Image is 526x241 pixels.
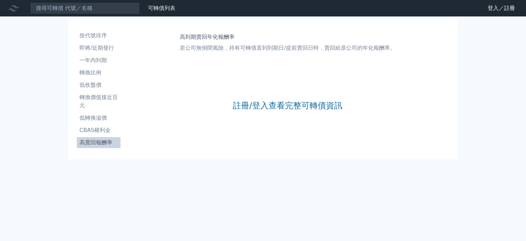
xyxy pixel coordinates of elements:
a: CBAS權利金 [77,125,121,136]
li: 低轉換溢價 [77,114,121,122]
li: 按代號排序 [77,32,121,40]
p: 若公司無倒閉風險，持有可轉債直到到期日/提前賣回日時，賣回給原公司的年化報酬率。 [180,44,395,52]
li: 轉換價值接近百元 [77,93,121,110]
li: 低收盤價 [77,81,121,89]
li: CBAS權利金 [77,126,121,134]
li: 高賣回報酬率 [77,138,121,147]
li: 一年內到期 [77,56,121,64]
li: 即將/近期發行 [77,44,121,52]
a: 轉換比例 [77,67,121,78]
a: 按代號排序 [77,30,121,41]
a: 註冊/登入查看完整可轉債資訊 [233,100,342,111]
a: 低收盤價 [77,80,121,91]
h1: 高到期賣回年化報酬率 [180,33,395,41]
li: 轉換比例 [77,69,121,77]
a: 一年內到期 [77,55,121,66]
a: 可轉債列表 [148,5,175,11]
a: 即將/近期發行 [77,43,121,53]
a: 高賣回報酬率 [77,137,121,148]
a: 轉換價值接近百元 [77,92,121,111]
input: 搜尋可轉債 代號／名稱 [30,2,140,14]
a: 低轉換溢價 [77,112,121,123]
a: 登入／註冊 [482,3,521,14]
